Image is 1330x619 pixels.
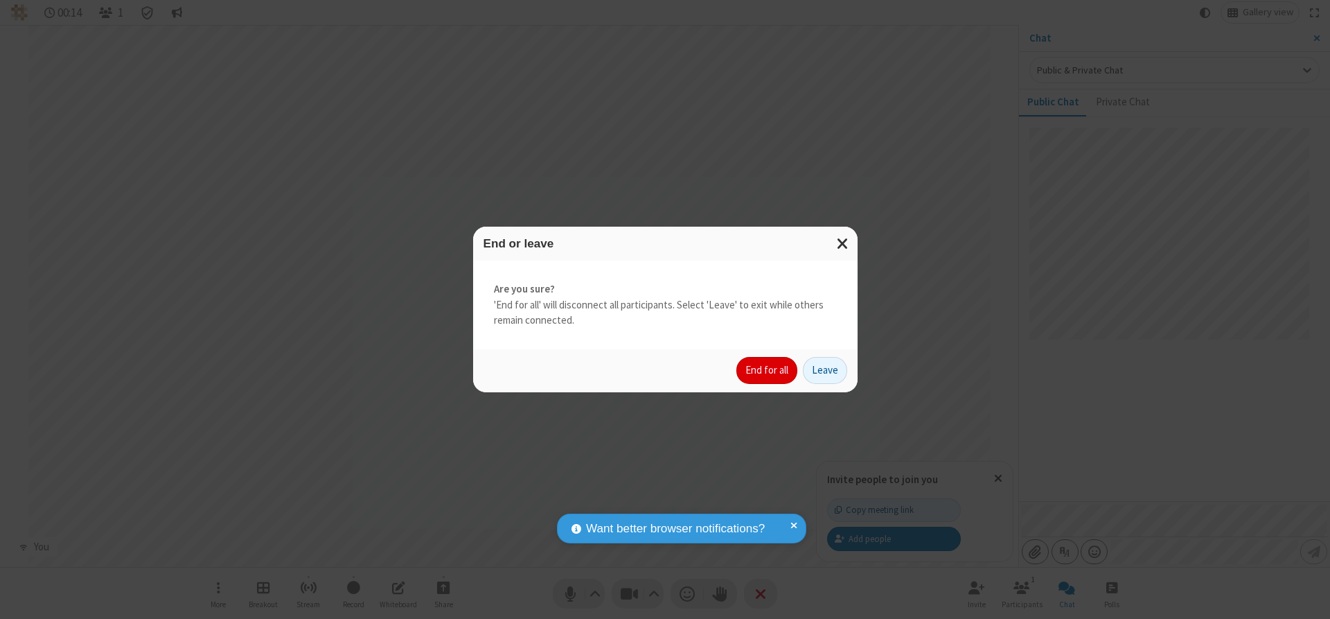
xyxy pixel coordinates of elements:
span: Want better browser notifications? [586,520,765,538]
div: 'End for all' will disconnect all participants. Select 'Leave' to exit while others remain connec... [473,261,858,349]
button: Close modal [828,227,858,261]
strong: Are you sure? [494,281,837,297]
button: Leave [803,357,847,385]
button: End for all [736,357,797,385]
h3: End or leave [484,237,847,250]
